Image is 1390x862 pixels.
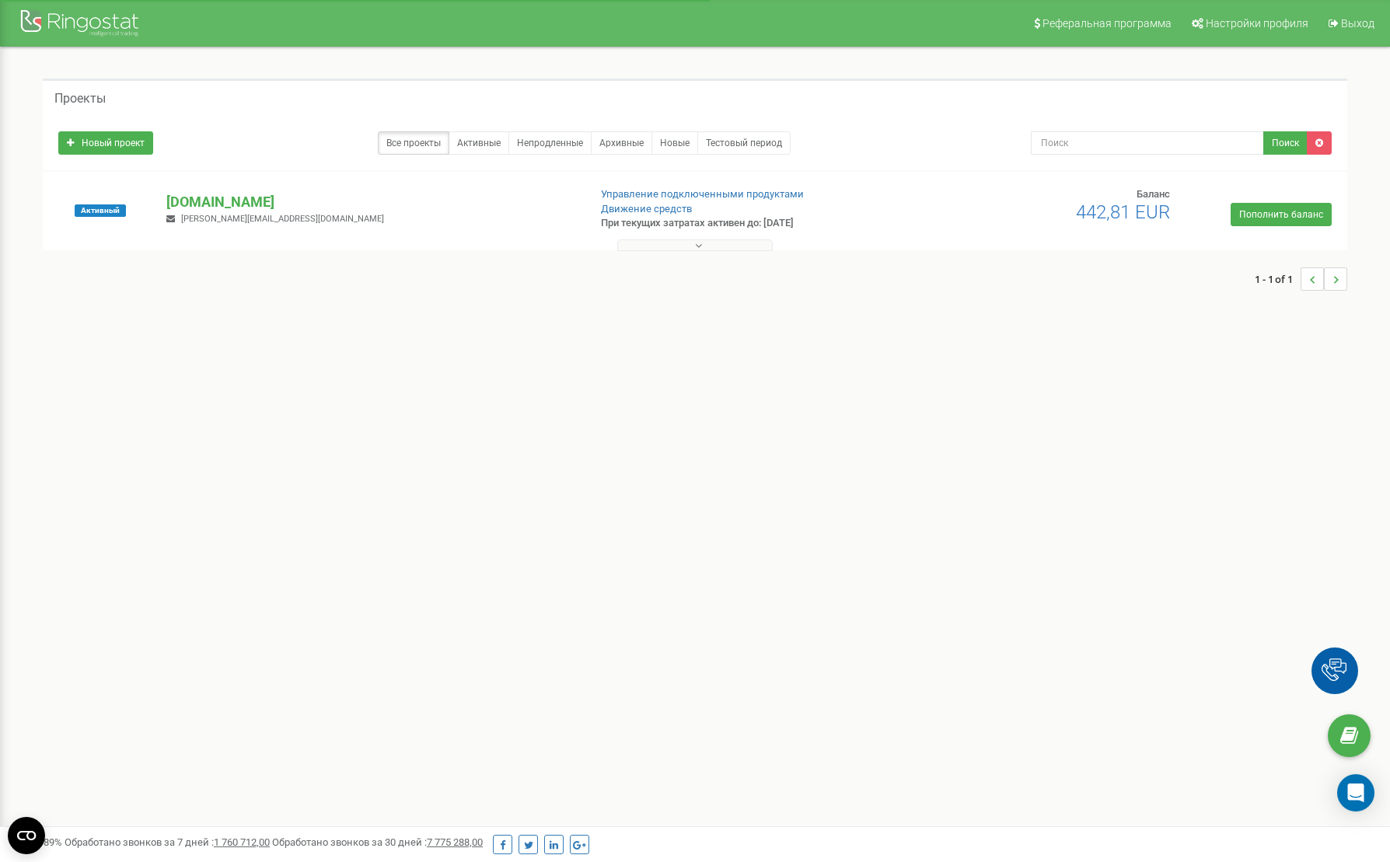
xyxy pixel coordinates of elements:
u: 1 760 712,00 [214,836,270,848]
u: 7 775 288,00 [427,836,483,848]
a: Непродленные [508,131,592,155]
nav: ... [1255,252,1347,306]
span: 1 - 1 of 1 [1255,267,1301,291]
a: Движение средств [601,203,692,215]
button: Поиск [1263,131,1308,155]
span: 442,81 EUR [1076,201,1170,223]
a: Новый проект [58,131,153,155]
span: [PERSON_NAME][EMAIL_ADDRESS][DOMAIN_NAME] [181,214,384,224]
p: При текущих затратах активен до: [DATE] [601,216,902,231]
span: Обработано звонков за 7 дней : [65,836,270,848]
span: Баланс [1137,188,1170,200]
button: Open CMP widget [8,817,45,854]
a: Новые [651,131,698,155]
h5: Проекты [54,92,106,106]
a: Пополнить баланс [1231,203,1332,226]
p: [DOMAIN_NAME] [166,192,575,212]
div: Open Intercom Messenger [1337,774,1374,811]
a: Тестовый период [697,131,791,155]
a: Управление подключенными продуктами [601,188,804,200]
a: Архивные [591,131,652,155]
span: Активный [75,204,126,217]
span: Обработано звонков за 30 дней : [272,836,483,848]
span: Настройки профиля [1206,17,1308,30]
input: Поиск [1031,131,1264,155]
span: Выход [1341,17,1374,30]
a: Активные [449,131,509,155]
a: Все проекты [378,131,449,155]
span: Реферальная программа [1042,17,1172,30]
